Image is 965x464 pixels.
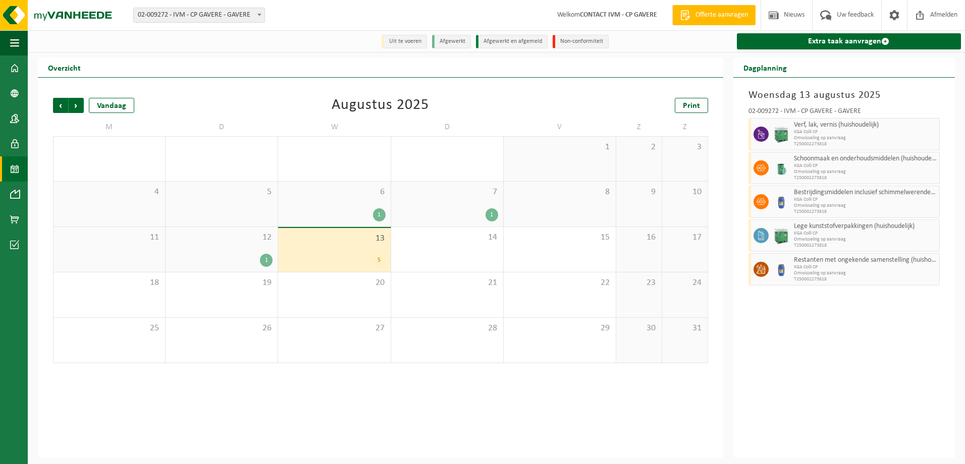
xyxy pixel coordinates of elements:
[391,118,504,136] td: D
[774,126,789,143] img: PB-HB-1400-HPE-GN-11
[580,11,657,19] strong: CONTACT IVM - CP GAVERE
[509,323,611,334] span: 29
[794,129,937,135] span: KGA Colli CP
[59,187,160,198] span: 4
[396,232,498,243] span: 14
[396,277,498,288] span: 21
[38,57,91,77] h2: Overzicht
[283,187,385,198] span: 6
[774,262,789,277] img: PB-OT-0120-HPE-00-02
[693,10,750,20] span: Offerte aanvragen
[794,203,937,209] span: Omwisseling op aanvraag
[432,35,471,48] li: Afgewerkt
[260,254,273,267] div: 1
[621,187,657,198] span: 9
[133,8,265,23] span: 02-009272 - IVM - CP GAVERE - GAVERE
[667,232,703,243] span: 17
[794,163,937,169] span: KGA Colli CP
[509,142,611,153] span: 1
[794,256,937,264] span: Restanten met ongekende samenstelling (huishoudelijk)
[504,118,616,136] td: V
[553,35,609,48] li: Non-conformiteit
[794,209,937,215] span: T250002273818
[509,187,611,198] span: 8
[748,108,940,118] div: 02-009272 - IVM - CP GAVERE - GAVERE
[667,323,703,334] span: 31
[373,208,386,221] div: 1
[382,35,427,48] li: Uit te voeren
[621,142,657,153] span: 2
[616,118,662,136] td: Z
[794,197,937,203] span: KGA Colli CP
[794,237,937,243] span: Omwisseling op aanvraag
[733,57,797,77] h2: Dagplanning
[59,232,160,243] span: 11
[794,155,937,163] span: Schoonmaak en onderhoudsmiddelen (huishoudelijk)
[737,33,961,49] a: Extra taak aanvragen
[794,264,937,270] span: KGA Colli CP
[662,118,708,136] td: Z
[283,233,385,244] span: 13
[509,232,611,243] span: 15
[672,5,756,25] a: Offerte aanvragen
[794,135,937,141] span: Omwisseling op aanvraag
[373,254,386,267] div: 5
[59,277,160,288] span: 18
[171,277,273,288] span: 19
[794,276,937,282] span: T250002273818
[486,208,498,221] div: 1
[675,98,708,113] a: Print
[794,189,937,197] span: Bestrijdingsmiddelen inclusief schimmelwerende beschermingsmiddelen (huishoudelijk)
[774,160,789,176] img: PB-OT-0200-MET-00-02
[774,227,789,244] img: PB-HB-1400-HPE-GN-11
[171,232,273,243] span: 12
[621,277,657,288] span: 23
[509,277,611,288] span: 22
[89,98,134,113] div: Vandaag
[283,277,385,288] span: 20
[667,277,703,288] span: 24
[748,88,940,103] h3: Woensdag 13 augustus 2025
[794,121,937,129] span: Verf, lak, vernis (huishoudelijk)
[283,323,385,334] span: 27
[794,230,937,237] span: KGA Colli CP
[667,187,703,198] span: 10
[683,102,700,110] span: Print
[794,243,937,249] span: T250002273818
[794,270,937,276] span: Omwisseling op aanvraag
[476,35,548,48] li: Afgewerkt en afgemeld
[794,169,937,175] span: Omwisseling op aanvraag
[171,323,273,334] span: 26
[278,118,391,136] td: W
[171,187,273,198] span: 5
[621,323,657,334] span: 30
[621,232,657,243] span: 16
[69,98,84,113] span: Volgende
[166,118,278,136] td: D
[53,98,68,113] span: Vorige
[134,8,264,22] span: 02-009272 - IVM - CP GAVERE - GAVERE
[396,323,498,334] span: 28
[667,142,703,153] span: 3
[53,118,166,136] td: M
[794,141,937,147] span: T250002273818
[794,222,937,230] span: Lege kunststofverpakkingen (huishoudelijk)
[332,98,429,113] div: Augustus 2025
[774,194,789,209] img: PB-OT-0120-HPE-00-02
[396,187,498,198] span: 7
[794,175,937,181] span: T250002273818
[59,323,160,334] span: 25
